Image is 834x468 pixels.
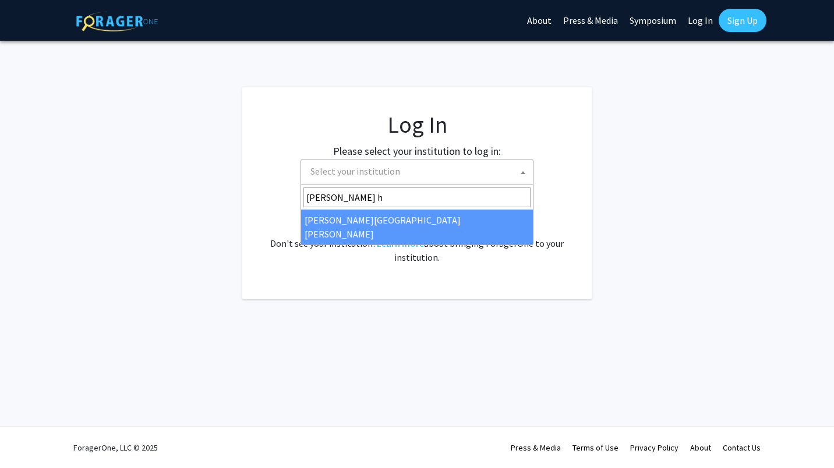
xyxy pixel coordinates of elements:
input: Search [303,187,531,207]
div: ForagerOne, LLC © 2025 [73,427,158,468]
a: Sign Up [719,9,766,32]
label: Please select your institution to log in: [333,143,501,159]
span: Select your institution [306,159,533,183]
h1: Log In [266,111,568,139]
a: Privacy Policy [630,442,678,453]
span: Select your institution [301,159,533,185]
a: Contact Us [723,442,761,453]
a: Terms of Use [573,442,619,453]
img: ForagerOne Logo [76,11,158,31]
div: No account? . Don't see your institution? about bringing ForagerOne to your institution. [266,208,568,264]
span: Select your institution [310,165,400,177]
a: About [690,442,711,453]
a: Press & Media [511,442,561,453]
li: [PERSON_NAME][GEOGRAPHIC_DATA][PERSON_NAME] [301,210,533,244]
